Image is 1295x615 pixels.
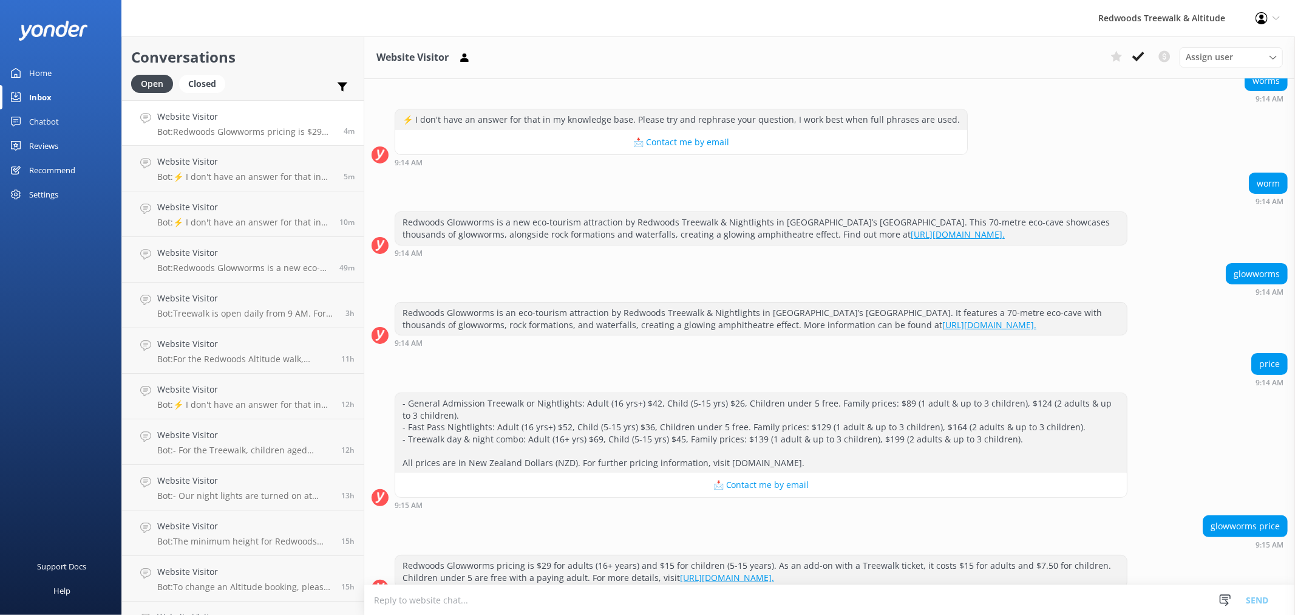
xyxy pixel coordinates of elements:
a: Website VisitorBot:Treewalk is open daily from 9 AM. For last ticket sold times, please check our... [122,283,364,328]
span: Sep 29 2025 09:09am (UTC +13:00) Pacific/Auckland [339,217,355,227]
div: Sep 29 2025 09:14am (UTC +13:00) Pacific/Auckland [395,158,968,167]
strong: 9:15 AM [395,502,423,509]
span: Sep 29 2025 05:20am (UTC +13:00) Pacific/Auckland [345,308,355,318]
a: Website VisitorBot:⚡ I don't have an answer for that in my knowledge base. Please try and rephras... [122,146,364,191]
span: Sep 28 2025 05:56pm (UTC +13:00) Pacific/Auckland [341,582,355,592]
strong: 9:14 AM [1256,379,1283,387]
div: Redwoods Glowworms is an eco-tourism attraction by Redwoods Treewalk & Nightlights in [GEOGRAPHIC... [395,303,1127,335]
p: Bot: Redwoods Glowworms pricing is $29 for adults (16+ years) and $15 for children (5-15 years). ... [157,126,335,137]
strong: 9:14 AM [1256,95,1283,103]
p: Bot: Redwoods Glowworms is a new eco-tourism attraction by Redwoods Treewalk & Nightlights in [GE... [157,263,330,273]
div: ⚡ I don't have an answer for that in my knowledge base. Please try and rephrase your question, I ... [395,109,967,130]
button: 📩 Contact me by email [395,130,967,154]
span: Sep 28 2025 08:42pm (UTC +13:00) Pacific/Auckland [341,445,355,455]
span: Sep 29 2025 08:30am (UTC +13:00) Pacific/Auckland [339,263,355,273]
h4: Website Visitor [157,246,330,259]
p: Bot: ⚡ I don't have an answer for that in my knowledge base. Please try and rephrase your questio... [157,217,330,228]
p: Bot: - Our night lights are turned on at sunset, and the night walk starts 20 minutes thereafter.... [157,490,332,501]
p: Bot: To change an Altitude booking, please contact us as soon as possible at [EMAIL_ADDRESS][DOMA... [157,582,332,593]
p: Bot: For the Redwoods Altitude walk, please arrive at least 15 minutes before your booked tour ti... [157,354,332,365]
div: Sep 29 2025 09:14am (UTC +13:00) Pacific/Auckland [395,249,1127,257]
button: 📩 Contact me by email [395,473,1127,497]
div: - General Admission Treewalk or Nightlights: Adult (16 yrs+) $42, Child (5-15 yrs) $26, Children ... [395,393,1127,473]
p: Bot: - For the Treewalk, children aged [DEMOGRAPHIC_DATA] years require paid admission. Children ... [157,445,332,456]
p: Bot: Treewalk is open daily from 9 AM. For last ticket sold times, please check our website FAQs ... [157,308,336,319]
div: Chatbot [29,109,59,134]
span: Sep 28 2025 06:17pm (UTC +13:00) Pacific/Auckland [341,536,355,546]
div: price [1252,354,1287,374]
div: Redwoods Glowworms pricing is $29 for adults (16+ years) and $15 for children (5-15 years). As an... [395,555,1127,588]
a: Closed [179,77,231,90]
span: Sep 28 2025 09:15pm (UTC +13:00) Pacific/Auckland [341,399,355,410]
div: Sep 29 2025 09:14am (UTC +13:00) Pacific/Auckland [1226,287,1288,296]
h4: Website Visitor [157,201,330,214]
div: glowworms price [1203,516,1287,537]
span: Assign user [1186,50,1233,64]
div: Sep 29 2025 09:14am (UTC +13:00) Pacific/Auckland [1251,378,1288,387]
h4: Website Visitor [157,565,332,579]
span: Sep 28 2025 09:42pm (UTC +13:00) Pacific/Auckland [341,354,355,364]
h4: Website Visitor [157,292,336,305]
p: Bot: The minimum height for Redwoods Altitude is approximately 140 cm, and this is primarily for ... [157,536,332,547]
div: Support Docs [38,554,87,579]
a: Open [131,77,179,90]
a: [URL][DOMAIN_NAME]. [911,228,1005,240]
h2: Conversations [131,46,355,69]
div: Redwoods Glowworms is a new eco-tourism attraction by Redwoods Treewalk & Nightlights in [GEOGRAP... [395,212,1127,244]
div: Open [131,75,173,93]
a: [URL][DOMAIN_NAME]. [680,572,774,583]
div: Sep 29 2025 09:14am (UTC +13:00) Pacific/Auckland [1245,94,1288,103]
div: worms [1245,70,1287,91]
strong: 9:15 AM [1256,541,1283,549]
strong: 9:14 AM [1256,198,1283,205]
h4: Website Visitor [157,428,332,442]
div: Settings [29,182,58,207]
a: Website VisitorBot:Redwoods Glowworms pricing is $29 for adults (16+ years) and $15 for children ... [122,100,364,146]
p: Bot: ⚡ I don't have an answer for that in my knowledge base. Please try and rephrase your questio... [157,399,332,410]
div: Reviews [29,134,58,158]
a: Website VisitorBot:The minimum height for Redwoods Altitude is approximately 140 cm, and this is ... [122,510,364,556]
a: [URL][DOMAIN_NAME]. [942,319,1036,331]
div: glowworms [1226,264,1287,284]
strong: 9:14 AM [395,159,423,167]
div: Sep 29 2025 09:14am (UTC +13:00) Pacific/Auckland [1249,197,1288,205]
a: Website VisitorBot:- Our night lights are turned on at sunset, and the night walk starts 20 minut... [122,465,364,510]
a: Website VisitorBot:To change an Altitude booking, please contact us as soon as possible at [EMAIL... [122,556,364,602]
div: Assign User [1180,47,1283,67]
span: Sep 29 2025 09:14am (UTC +13:00) Pacific/Auckland [344,171,355,182]
a: Website VisitorBot:For the Redwoods Altitude walk, please arrive at least 15 minutes before your ... [122,328,364,374]
strong: 9:14 AM [1256,289,1283,296]
span: Sep 29 2025 09:15am (UTC +13:00) Pacific/Auckland [344,126,355,136]
strong: 9:14 AM [395,250,423,257]
h4: Website Visitor [157,110,335,123]
h4: Website Visitor [157,520,332,533]
div: Sep 29 2025 09:15am (UTC +13:00) Pacific/Auckland [1203,540,1288,549]
a: Website VisitorBot:⚡ I don't have an answer for that in my knowledge base. Please try and rephras... [122,374,364,419]
strong: 9:14 AM [395,340,423,347]
span: Sep 28 2025 07:36pm (UTC +13:00) Pacific/Auckland [341,490,355,501]
img: yonder-white-logo.png [18,21,88,41]
h4: Website Visitor [157,337,332,351]
h4: Website Visitor [157,474,332,487]
div: worm [1249,173,1287,194]
a: Website VisitorBot:Redwoods Glowworms is a new eco-tourism attraction by Redwoods Treewalk & Nigh... [122,237,364,283]
div: Help [53,579,70,603]
div: Home [29,61,52,85]
a: Website VisitorBot:⚡ I don't have an answer for that in my knowledge base. Please try and rephras... [122,191,364,237]
h4: Website Visitor [157,383,332,396]
div: Sep 29 2025 09:15am (UTC +13:00) Pacific/Auckland [395,501,1127,509]
h3: Website Visitor [376,50,449,66]
a: Website VisitorBot:- For the Treewalk, children aged [DEMOGRAPHIC_DATA] years require paid admiss... [122,419,364,465]
div: Closed [179,75,225,93]
h4: Website Visitor [157,155,335,168]
div: Inbox [29,85,52,109]
p: Bot: ⚡ I don't have an answer for that in my knowledge base. Please try and rephrase your questio... [157,171,335,182]
div: Sep 29 2025 09:14am (UTC +13:00) Pacific/Auckland [395,338,1127,347]
div: Recommend [29,158,75,182]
